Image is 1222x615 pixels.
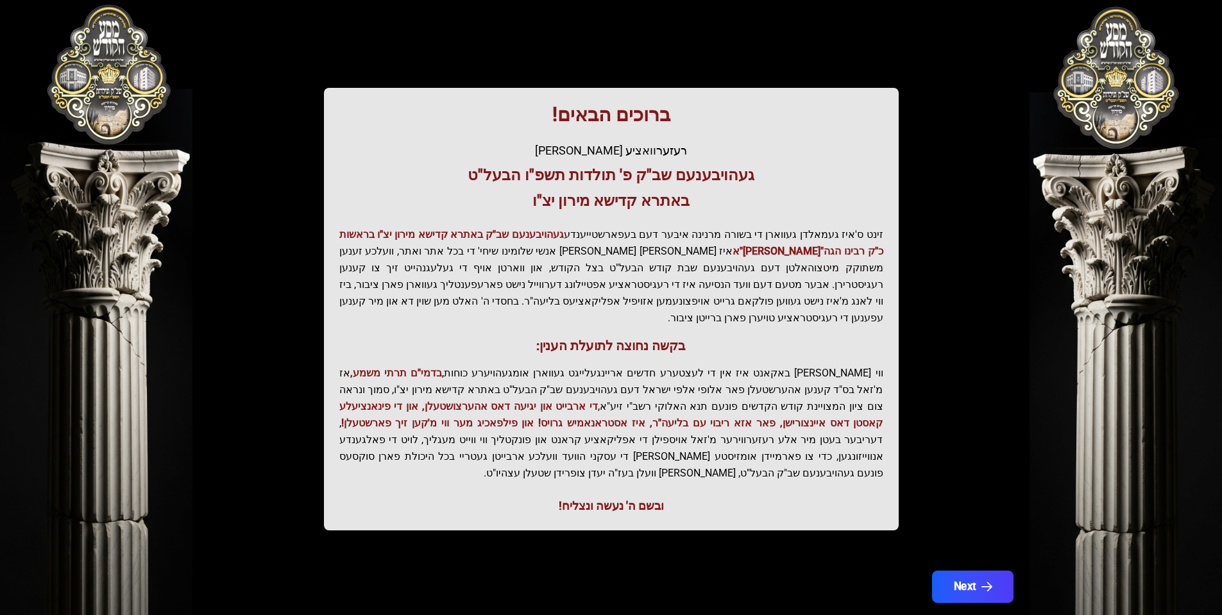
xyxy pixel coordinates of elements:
h3: בקשה נחוצה לתועלת הענין: [339,337,883,355]
h3: באתרא קדישא מירון יצ"ו [339,190,883,211]
span: די ארבייט און יגיעה דאס אהערצושטעלן, און די פינאנציעלע קאסטן דאס איינצורישן, פאר אזא ריבוי עם בלי... [339,400,883,429]
h1: ברוכים הבאים! [339,103,883,126]
span: געהויבענעם שב"ק באתרא קדישא מירון יצ"ו בראשות כ"ק רבינו הגה"[PERSON_NAME]"א [339,228,883,257]
button: Next [931,571,1013,603]
p: זינט ס'איז געמאלדן געווארן די בשורה מרנינה איבער דעם בעפארשטייענדע איז [PERSON_NAME] [PERSON_NAME... [339,226,883,326]
p: ווי [PERSON_NAME] באקאנט איז אין די לעצטערע חדשים אריינגעלייגט געווארן אומגעהויערע כוחות, אז מ'זא... [339,365,883,482]
span: בדמי"ם תרתי משמע, [350,367,442,379]
div: רעזערוואציע [PERSON_NAME] [339,142,883,160]
h3: געהויבענעם שב"ק פ' תולדות תשפ"ו הבעל"ט [339,165,883,185]
div: ובשם ה' נעשה ונצליח! [339,497,883,515]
